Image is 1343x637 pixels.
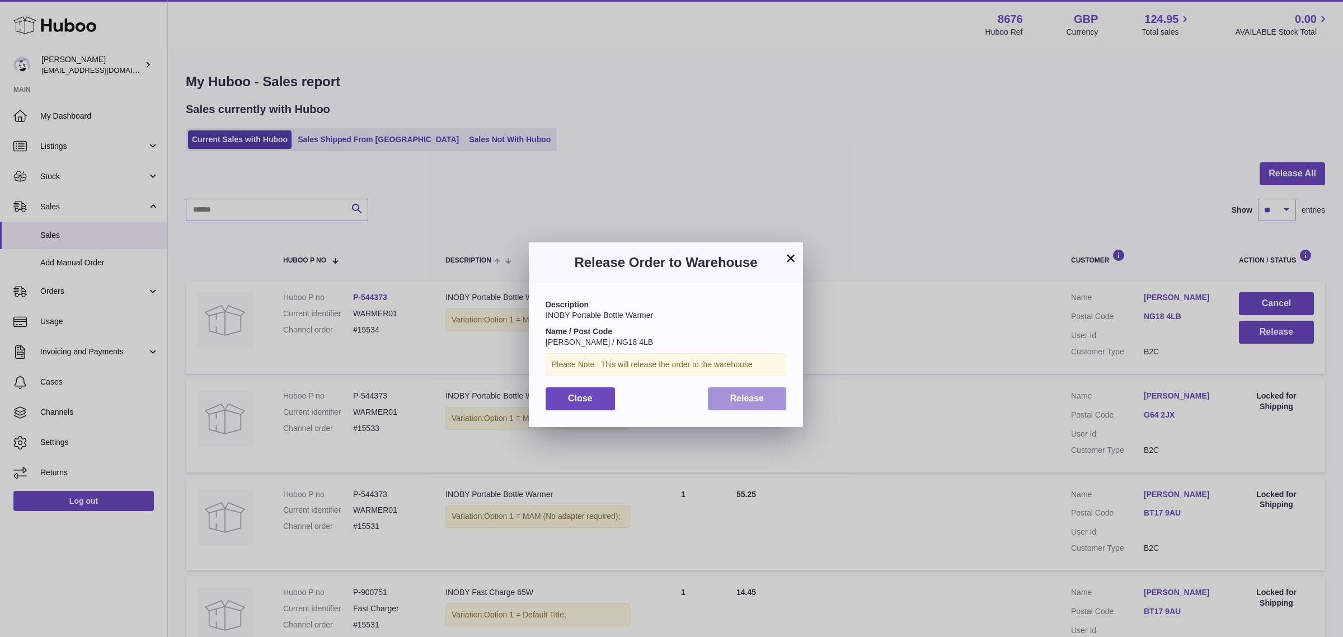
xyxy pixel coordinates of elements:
[708,387,787,410] button: Release
[546,254,786,271] h3: Release Order to Warehouse
[546,387,615,410] button: Close
[546,300,589,309] strong: Description
[546,353,786,376] div: Please Note : This will release the order to the warehouse
[730,394,764,403] span: Release
[546,311,653,320] span: INOBY Portable Bottle Warmer
[568,394,593,403] span: Close
[784,251,797,265] button: ×
[546,327,612,336] strong: Name / Post Code
[546,338,653,346] span: [PERSON_NAME] / NG18 4LB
